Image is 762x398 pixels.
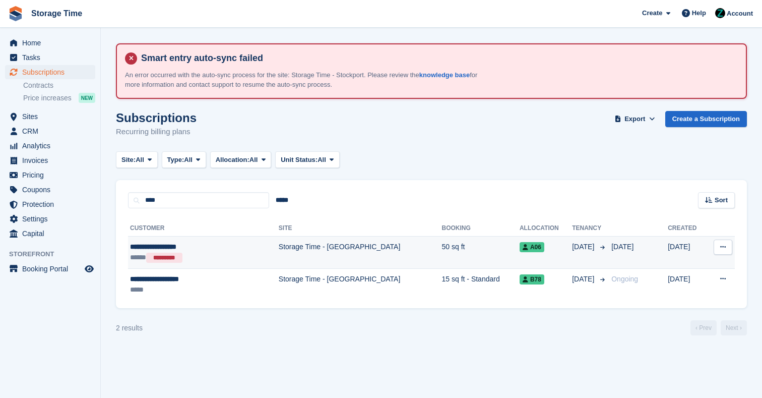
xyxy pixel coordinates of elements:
img: stora-icon-8386f47178a22dfd0bd8f6a31ec36ba5ce8667c1dd55bd0f319d3a0aa187defe.svg [8,6,23,21]
a: Next [721,320,747,335]
button: Allocation: All [210,151,272,168]
span: Export [624,114,645,124]
span: Settings [22,212,83,226]
th: Booking [442,220,520,237]
span: B78 [520,274,544,285]
span: Allocation: [216,155,249,165]
a: menu [5,168,95,182]
a: menu [5,139,95,153]
span: All [184,155,193,165]
span: Sort [715,195,728,205]
button: Type: All [162,151,206,168]
span: All [317,155,326,165]
a: menu [5,226,95,241]
span: Ongoing [611,275,638,283]
a: menu [5,153,95,167]
td: [DATE] [668,268,707,300]
a: Previous [690,320,717,335]
button: Unit Status: All [275,151,339,168]
a: menu [5,65,95,79]
a: menu [5,183,95,197]
span: A06 [520,242,544,252]
span: Account [727,9,753,19]
span: CRM [22,124,83,138]
button: Site: All [116,151,158,168]
span: Storefront [9,249,100,259]
th: Customer [128,220,279,237]
a: menu [5,262,95,276]
span: [DATE] [611,243,633,251]
td: Storage Time - [GEOGRAPHIC_DATA] [279,237,442,269]
div: NEW [79,93,95,103]
p: An error occurred with the auto-sync process for the site: Storage Time - Stockport. Please revie... [125,70,478,90]
span: All [136,155,144,165]
a: menu [5,50,95,65]
span: Unit Status: [281,155,317,165]
button: Export [613,111,657,128]
th: Created [668,220,707,237]
span: Home [22,36,83,50]
a: Storage Time [27,5,86,22]
span: Sites [22,109,83,124]
img: Zain Sarwar [715,8,725,18]
span: [DATE] [572,242,596,252]
span: Price increases [23,93,72,103]
h1: Subscriptions [116,111,197,125]
span: Analytics [22,139,83,153]
a: menu [5,36,95,50]
a: menu [5,197,95,211]
span: Capital [22,226,83,241]
span: Help [692,8,706,18]
td: 15 sq ft - Standard [442,268,520,300]
span: Site: [121,155,136,165]
span: Invoices [22,153,83,167]
span: Subscriptions [22,65,83,79]
h4: Smart entry auto-sync failed [137,52,738,64]
a: menu [5,109,95,124]
span: Type: [167,155,184,165]
a: menu [5,124,95,138]
a: Price increases NEW [23,92,95,103]
span: Coupons [22,183,83,197]
a: Preview store [83,263,95,275]
th: Allocation [520,220,572,237]
span: [DATE] [572,274,596,285]
a: Contracts [23,81,95,90]
span: Tasks [22,50,83,65]
p: Recurring billing plans [116,126,197,138]
th: Site [279,220,442,237]
a: Create a Subscription [665,111,747,128]
div: 2 results [116,323,143,333]
a: menu [5,212,95,226]
td: 50 sq ft [442,237,520,269]
nav: Page [688,320,749,335]
a: knowledge base [419,71,470,79]
span: Protection [22,197,83,211]
span: Pricing [22,168,83,182]
span: All [249,155,258,165]
td: Storage Time - [GEOGRAPHIC_DATA] [279,268,442,300]
span: Create [642,8,662,18]
span: Booking Portal [22,262,83,276]
td: [DATE] [668,237,707,269]
th: Tenancy [572,220,607,237]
